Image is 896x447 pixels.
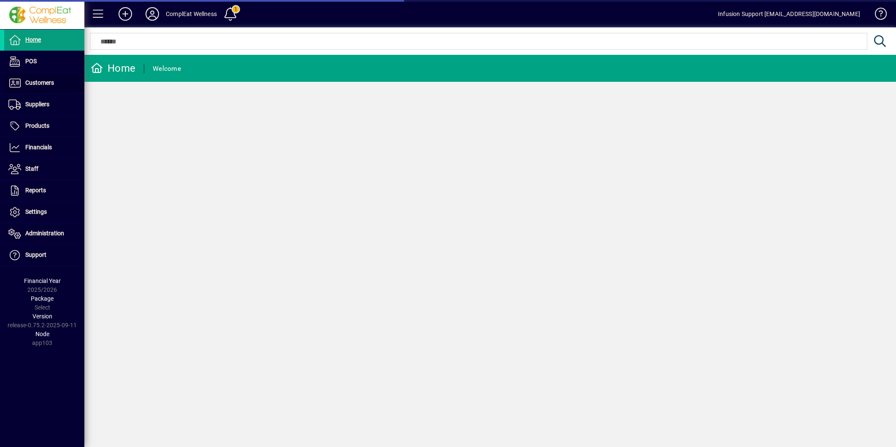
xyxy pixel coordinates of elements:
a: Products [4,116,84,137]
span: POS [25,58,37,65]
a: Financials [4,137,84,158]
span: Products [25,122,49,129]
span: Package [31,295,54,302]
span: Version [32,313,52,320]
button: Add [112,6,139,22]
a: Reports [4,180,84,201]
span: Suppliers [25,101,49,108]
div: Home [91,62,135,75]
span: Staff [25,165,38,172]
span: Settings [25,208,47,215]
a: Administration [4,223,84,244]
span: Node [35,331,49,337]
a: Knowledge Base [869,2,885,29]
span: Financial Year [24,277,61,284]
button: Profile [139,6,166,22]
span: Support [25,251,46,258]
div: Infusion Support [EMAIL_ADDRESS][DOMAIN_NAME] [718,7,860,21]
div: Welcome [153,62,181,75]
div: ComplEat Wellness [166,7,217,21]
a: Staff [4,159,84,180]
a: Suppliers [4,94,84,115]
span: Customers [25,79,54,86]
a: Settings [4,202,84,223]
span: Administration [25,230,64,237]
span: Reports [25,187,46,194]
a: POS [4,51,84,72]
a: Support [4,245,84,266]
a: Customers [4,73,84,94]
span: Financials [25,144,52,151]
span: Home [25,36,41,43]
